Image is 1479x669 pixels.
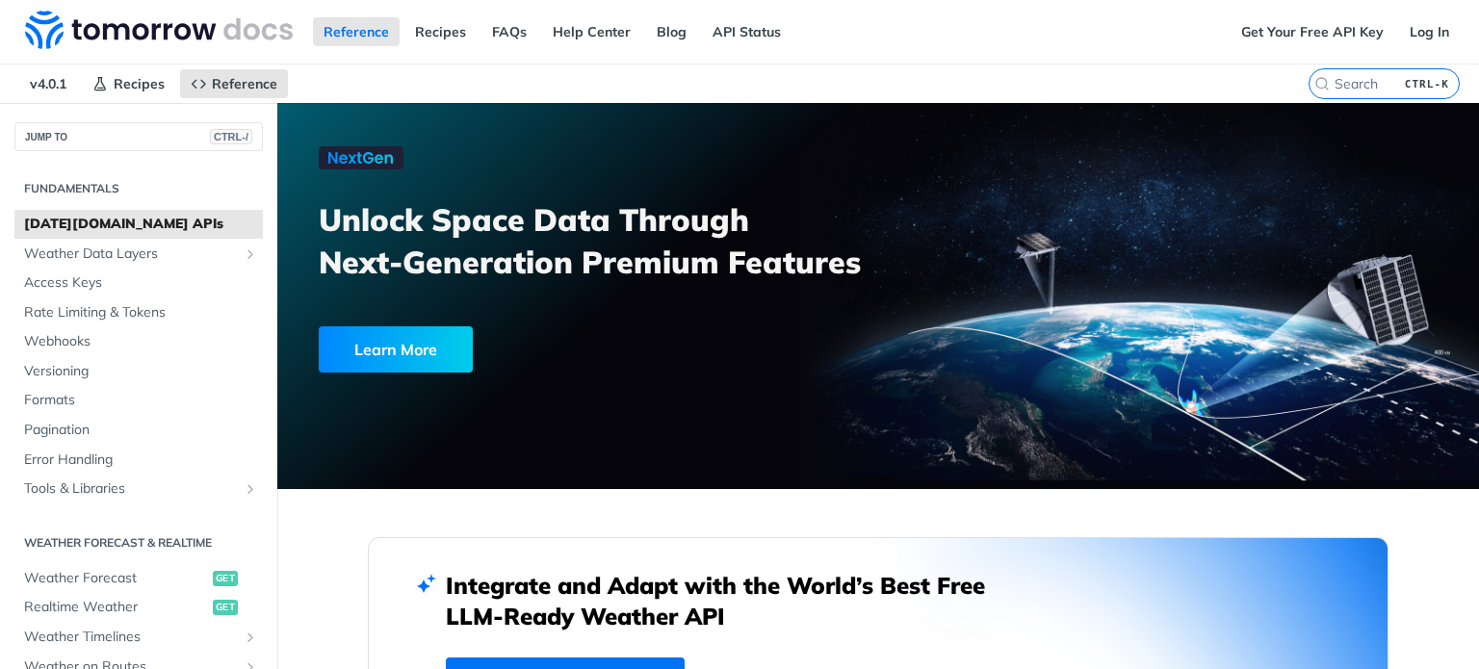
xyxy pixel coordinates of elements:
h3: Unlock Space Data Through Next-Generation Premium Features [319,198,899,283]
div: Learn More [319,326,473,373]
svg: Search [1314,76,1330,91]
span: Versioning [24,362,258,381]
a: Help Center [542,17,641,46]
button: JUMP TOCTRL-/ [14,122,263,151]
button: Show subpages for Tools & Libraries [243,481,258,497]
button: Show subpages for Weather Data Layers [243,246,258,262]
a: Get Your Free API Key [1231,17,1394,46]
h2: Integrate and Adapt with the World’s Best Free LLM-Ready Weather API [446,570,1014,631]
span: Error Handling [24,450,258,470]
a: Error Handling [14,446,263,475]
button: Show subpages for Weather Timelines [243,630,258,645]
span: Weather Forecast [24,569,208,588]
a: Weather TimelinesShow subpages for Weather Timelines [14,623,263,652]
kbd: CTRL-K [1400,74,1454,93]
h2: Weather Forecast & realtime [14,534,263,552]
img: NextGen [319,146,403,169]
span: Pagination [24,421,258,440]
a: Webhooks [14,327,263,356]
span: CTRL-/ [210,129,252,144]
img: Tomorrow.io Weather API Docs [25,11,293,49]
span: [DATE][DOMAIN_NAME] APIs [24,215,258,234]
a: Tools & LibrariesShow subpages for Tools & Libraries [14,475,263,503]
span: Rate Limiting & Tokens [24,303,258,322]
span: Weather Data Layers [24,244,238,264]
a: Weather Data LayersShow subpages for Weather Data Layers [14,240,263,269]
span: Tools & Libraries [24,479,238,499]
a: Weather Forecastget [14,564,263,593]
span: v4.0.1 [19,69,77,98]
span: get [213,571,238,586]
a: Blog [646,17,697,46]
a: Versioning [14,357,263,386]
span: Recipes [114,75,165,92]
a: Formats [14,386,263,415]
a: Recipes [404,17,477,46]
a: Rate Limiting & Tokens [14,298,263,327]
a: Realtime Weatherget [14,593,263,622]
span: Realtime Weather [24,598,208,617]
span: Weather Timelines [24,628,238,647]
a: Recipes [82,69,175,98]
a: API Status [702,17,791,46]
h2: Fundamentals [14,180,263,197]
a: Reference [180,69,288,98]
span: Formats [24,391,258,410]
span: Access Keys [24,273,258,293]
a: [DATE][DOMAIN_NAME] APIs [14,210,263,239]
a: Pagination [14,416,263,445]
a: Log In [1399,17,1460,46]
a: Learn More [319,326,783,373]
a: Reference [313,17,400,46]
a: Access Keys [14,269,263,297]
span: get [213,600,238,615]
span: Webhooks [24,332,258,351]
span: Reference [212,75,277,92]
a: FAQs [481,17,537,46]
